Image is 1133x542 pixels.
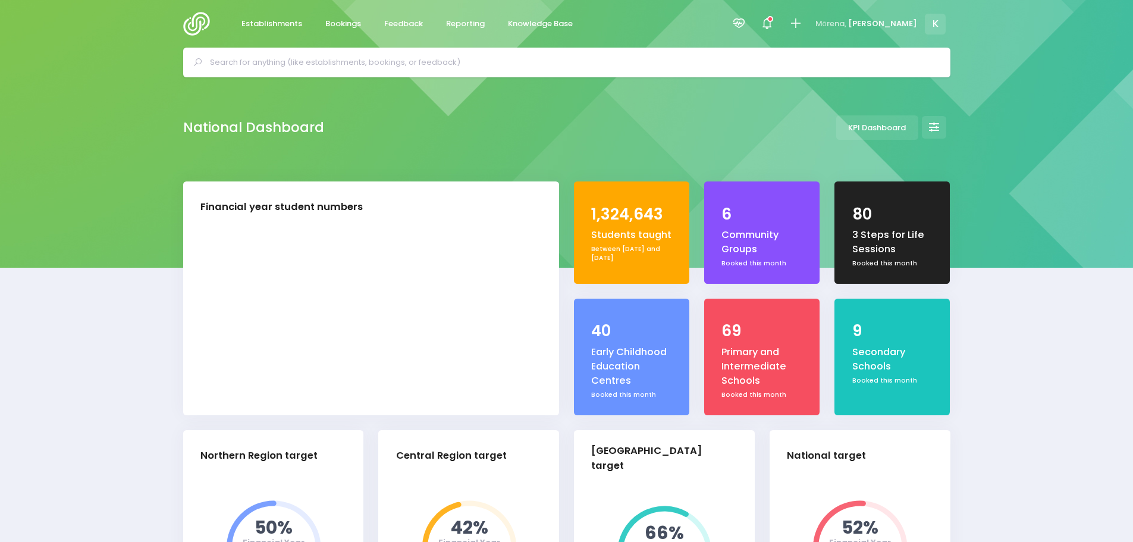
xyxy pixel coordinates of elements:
[183,120,324,136] h2: National Dashboard
[210,54,934,71] input: Search for anything (like establishments, bookings, or feedback)
[721,203,802,226] div: 6
[200,200,363,215] div: Financial year student numbers
[241,18,302,30] span: Establishments
[591,319,672,343] div: 40
[232,12,312,36] a: Establishments
[852,203,933,226] div: 80
[200,449,318,463] div: Northern Region target
[787,449,866,463] div: National target
[852,319,933,343] div: 9
[721,228,802,257] div: Community Groups
[848,18,917,30] span: [PERSON_NAME]
[183,12,217,36] img: Logo
[437,12,495,36] a: Reporting
[721,345,802,389] div: Primary and Intermediate Schools
[925,14,946,35] span: K
[316,12,371,36] a: Bookings
[591,203,672,226] div: 1,324,643
[852,259,933,268] div: Booked this month
[591,444,727,474] div: [GEOGRAPHIC_DATA] target
[721,259,802,268] div: Booked this month
[836,115,918,140] a: KPI Dashboard
[852,376,933,386] div: Booked this month
[375,12,433,36] a: Feedback
[852,228,933,257] div: 3 Steps for Life Sessions
[498,12,583,36] a: Knowledge Base
[384,18,423,30] span: Feedback
[325,18,361,30] span: Bookings
[721,319,802,343] div: 69
[815,18,846,30] span: Mōrena,
[852,345,933,374] div: Secondary Schools
[591,245,672,263] div: Between [DATE] and [DATE]
[721,390,802,400] div: Booked this month
[591,228,672,242] div: Students taught
[591,345,672,389] div: Early Childhood Education Centres
[396,449,507,463] div: Central Region target
[446,18,485,30] span: Reporting
[591,390,672,400] div: Booked this month
[508,18,573,30] span: Knowledge Base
